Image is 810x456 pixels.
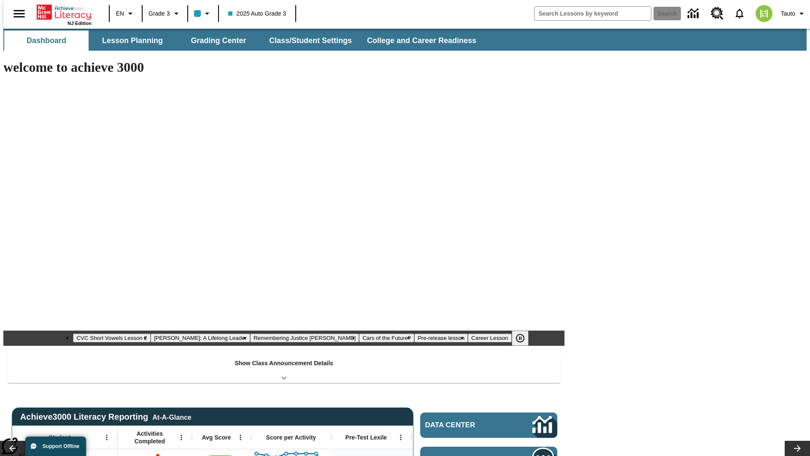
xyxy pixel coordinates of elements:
[234,431,247,444] button: Open Menu
[37,4,92,21] a: Home
[202,434,231,441] span: Avg Score
[4,30,89,51] button: Dashboard
[191,6,216,21] button: Class color is light blue. Change class color
[37,3,92,26] div: Home
[116,9,124,18] span: EN
[7,1,32,26] button: Open side menu
[262,30,359,51] button: Class/Student Settings
[175,431,188,444] button: Open Menu
[535,7,651,20] input: search field
[228,9,286,18] span: 2025 Auto Grade 3
[90,30,175,51] button: Lesson Planning
[176,30,261,51] button: Grading Center
[112,6,139,21] button: Language: EN, Select a language
[148,9,170,18] span: Grade 3
[145,6,185,21] button: Grade: Grade 3, Select a grade
[100,431,113,444] button: Open Menu
[468,334,511,342] button: Slide 6 Career Lesson
[414,334,468,342] button: Slide 5 Pre-release lesson
[49,434,70,441] span: Student
[73,334,150,342] button: Slide 1 CVC Short Vowels Lesson 2
[3,60,564,75] h1: welcome to achieve 3000
[3,30,484,51] div: SubNavbar
[512,331,537,346] div: Pause
[512,331,529,346] button: Pause
[346,434,387,441] span: Pre-Test Lexile
[20,412,192,422] span: Achieve3000 Literacy Reporting
[43,443,79,449] span: Support Offline
[122,430,178,445] span: Activities Completed
[683,2,706,25] a: Data Center
[152,412,191,421] div: At-A-Glance
[729,3,751,24] a: Notifications
[151,334,250,342] button: Slide 2 Dianne Feinstein: A Lifelong Leader
[3,29,807,51] div: SubNavbar
[25,437,86,456] button: Support Offline
[420,413,557,438] a: Data Center
[360,30,483,51] button: College and Career Readiness
[778,6,810,21] button: Profile/Settings
[8,354,560,383] div: Show Class Announcement Details
[67,21,92,26] span: NJ Edition
[250,334,359,342] button: Slide 3 Remembering Justice O'Connor
[706,2,729,25] a: Resource Center, Will open in new tab
[266,434,316,441] span: Score per Activity
[425,421,504,429] span: Data Center
[785,441,810,456] button: Lesson carousel, Next
[751,3,778,24] button: Select a new avatar
[359,334,414,342] button: Slide 4 Cars of the Future?
[394,431,407,444] button: Open Menu
[235,359,333,368] p: Show Class Announcement Details
[781,9,795,18] span: Tauto
[756,5,772,22] img: avatar image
